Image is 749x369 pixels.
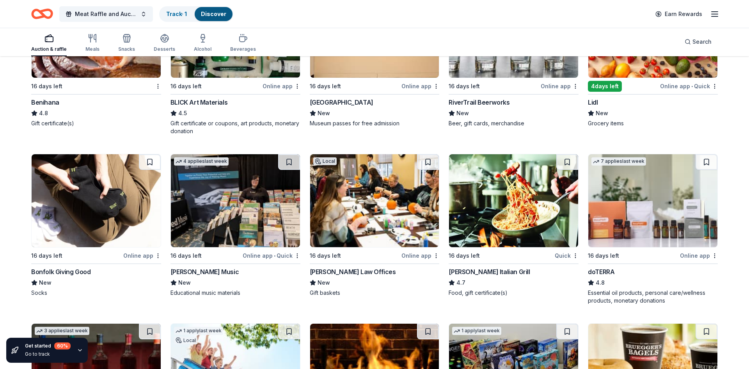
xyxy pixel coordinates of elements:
[170,82,202,91] div: 16 days left
[660,81,718,91] div: Online app Quick
[449,289,579,297] div: Food, gift certificate(s)
[596,109,608,118] span: New
[310,251,341,260] div: 16 days left
[171,154,300,247] img: Image for Alfred Music
[31,46,67,52] div: Auction & raffle
[456,109,469,118] span: New
[31,119,161,127] div: Gift certificate(s)
[31,82,62,91] div: 16 days left
[170,154,300,297] a: Image for Alfred Music4 applieslast week16 days leftOnline app•Quick[PERSON_NAME] MusicNewEducati...
[449,82,480,91] div: 16 days left
[588,251,619,260] div: 16 days left
[32,154,161,247] img: Image for Bonfolk Giving Good
[31,5,53,23] a: Home
[310,289,440,297] div: Gift baskets
[243,251,300,260] div: Online app Quick
[310,82,341,91] div: 16 days left
[35,327,89,335] div: 3 applies last week
[318,278,330,287] span: New
[170,98,227,107] div: BLICK Art Materials
[449,267,530,276] div: [PERSON_NAME] Italian Grill
[263,81,300,91] div: Online app
[31,30,67,56] button: Auction & raffle
[123,251,161,260] div: Online app
[588,98,598,107] div: Lidl
[85,46,99,52] div: Meals
[174,157,229,166] div: 4 applies last week
[449,119,579,127] div: Beer, gift cards, merchandise
[449,154,579,297] a: Image for Carrabba's Italian Grill16 days leftQuick[PERSON_NAME] Italian Grill4.7Food, gift certi...
[449,98,509,107] div: RiverTrail Beerworks
[588,267,614,276] div: doTERRA
[31,154,161,297] a: Image for Bonfolk Giving Good16 days leftOnline appBonfolk Giving GoodNewSocks
[166,11,187,17] a: Track· 1
[31,251,62,260] div: 16 days left
[274,253,275,259] span: •
[170,119,300,135] div: Gift certificate or coupons, art products, monetary donation
[39,109,48,118] span: 4.8
[154,46,175,52] div: Desserts
[313,157,337,165] div: Local
[174,337,197,344] div: Local
[591,157,646,166] div: 7 applies last week
[178,109,187,118] span: 4.5
[680,251,718,260] div: Online app
[170,267,239,276] div: [PERSON_NAME] Music
[230,30,256,56] button: Beverages
[201,11,226,17] a: Discover
[31,289,161,297] div: Socks
[588,119,718,127] div: Grocery items
[310,154,440,297] a: Image for William Mattar Law OfficesLocal16 days leftOnline app[PERSON_NAME] Law OfficesNewGift b...
[170,289,300,297] div: Educational music materials
[310,154,439,247] img: Image for William Mattar Law Offices
[230,46,256,52] div: Beverages
[75,9,137,19] span: Meat Raffle and Auction
[54,342,71,349] div: 60 %
[452,327,501,335] div: 1 apply last week
[310,267,396,276] div: [PERSON_NAME] Law Offices
[310,98,373,107] div: [GEOGRAPHIC_DATA]
[118,30,135,56] button: Snacks
[588,81,622,92] div: 4 days left
[118,46,135,52] div: Snacks
[25,342,71,349] div: Get started
[401,81,439,91] div: Online app
[588,154,717,247] img: Image for doTERRA
[691,83,693,89] span: •
[310,119,440,127] div: Museum passes for free admission
[318,109,330,118] span: New
[154,30,175,56] button: Desserts
[194,30,211,56] button: Alcohol
[588,154,718,305] a: Image for doTERRA7 applieslast week16 days leftOnline appdoTERRA4.8Essential oil products, person...
[401,251,439,260] div: Online app
[59,6,153,22] button: Meat Raffle and Auction
[678,34,718,50] button: Search
[31,267,91,276] div: Bonfolk Giving Good
[596,278,605,287] span: 4.8
[39,278,51,287] span: New
[178,278,191,287] span: New
[555,251,579,260] div: Quick
[449,251,480,260] div: 16 days left
[170,251,202,260] div: 16 days left
[692,37,712,46] span: Search
[194,46,211,52] div: Alcohol
[31,98,59,107] div: Benihana
[25,351,71,357] div: Go to track
[85,30,99,56] button: Meals
[456,278,465,287] span: 4.7
[174,327,223,335] div: 1 apply last week
[541,81,579,91] div: Online app
[588,289,718,305] div: Essential oil products, personal care/wellness products, monetary donations
[651,7,707,21] a: Earn Rewards
[449,154,578,247] img: Image for Carrabba's Italian Grill
[159,6,233,22] button: Track· 1Discover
